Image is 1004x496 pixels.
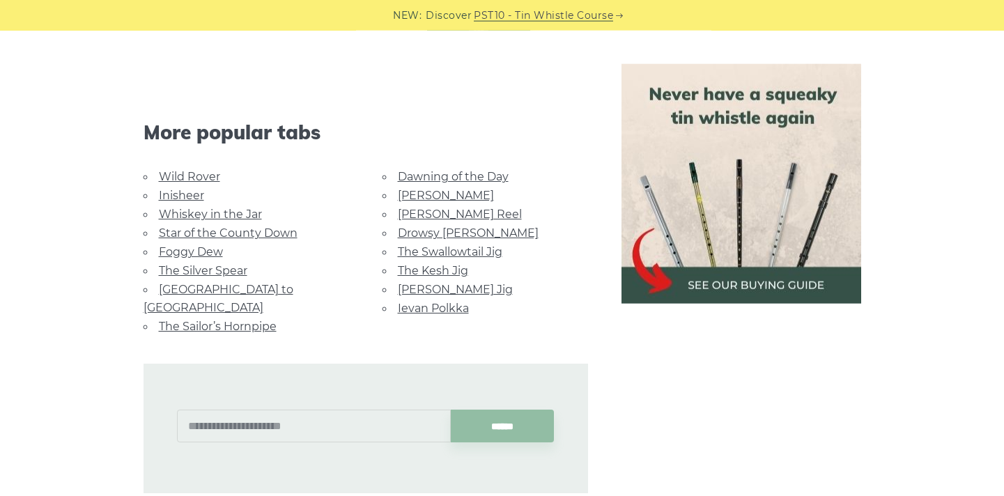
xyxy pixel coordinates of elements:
a: Whiskey in the Jar [159,208,262,221]
span: NEW: [393,8,422,24]
a: Inisheer [159,189,204,202]
a: PST10 - Tin Whistle Course [474,8,613,24]
a: Ievan Polkka [398,302,469,315]
a: Foggy Dew [159,245,223,258]
img: tin whistle buying guide [621,64,861,304]
a: [PERSON_NAME] [398,189,494,202]
a: Drowsy [PERSON_NAME] [398,226,539,240]
a: The Sailor’s Hornpipe [159,320,277,333]
a: [GEOGRAPHIC_DATA] to [GEOGRAPHIC_DATA] [144,283,293,314]
span: More popular tabs [144,121,588,144]
a: The Swallowtail Jig [398,245,502,258]
a: Wild Rover [159,170,220,183]
a: The Kesh Jig [398,264,468,277]
a: [PERSON_NAME] Reel [398,208,522,221]
a: The Silver Spear [159,264,247,277]
span: Discover [426,8,472,24]
a: [PERSON_NAME] Jig [398,283,513,296]
a: Star of the County Down [159,226,298,240]
a: Dawning of the Day [398,170,509,183]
